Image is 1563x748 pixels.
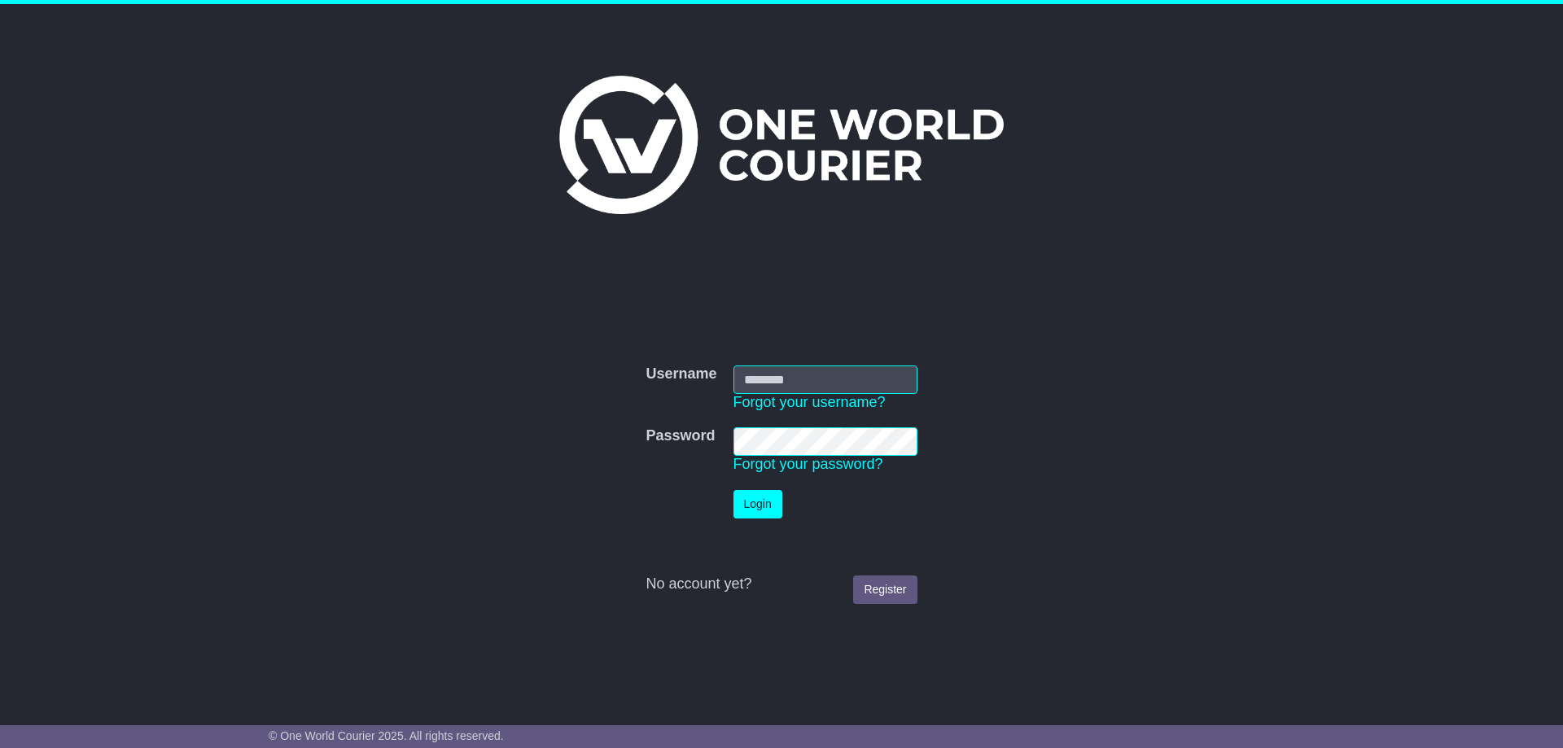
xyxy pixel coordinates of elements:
span: © One World Courier 2025. All rights reserved. [269,729,504,742]
a: Forgot your password? [733,456,883,472]
div: No account yet? [646,575,917,593]
img: One World [559,76,1004,214]
label: Username [646,365,716,383]
a: Register [853,575,917,604]
button: Login [733,490,782,518]
label: Password [646,427,715,445]
a: Forgot your username? [733,394,886,410]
